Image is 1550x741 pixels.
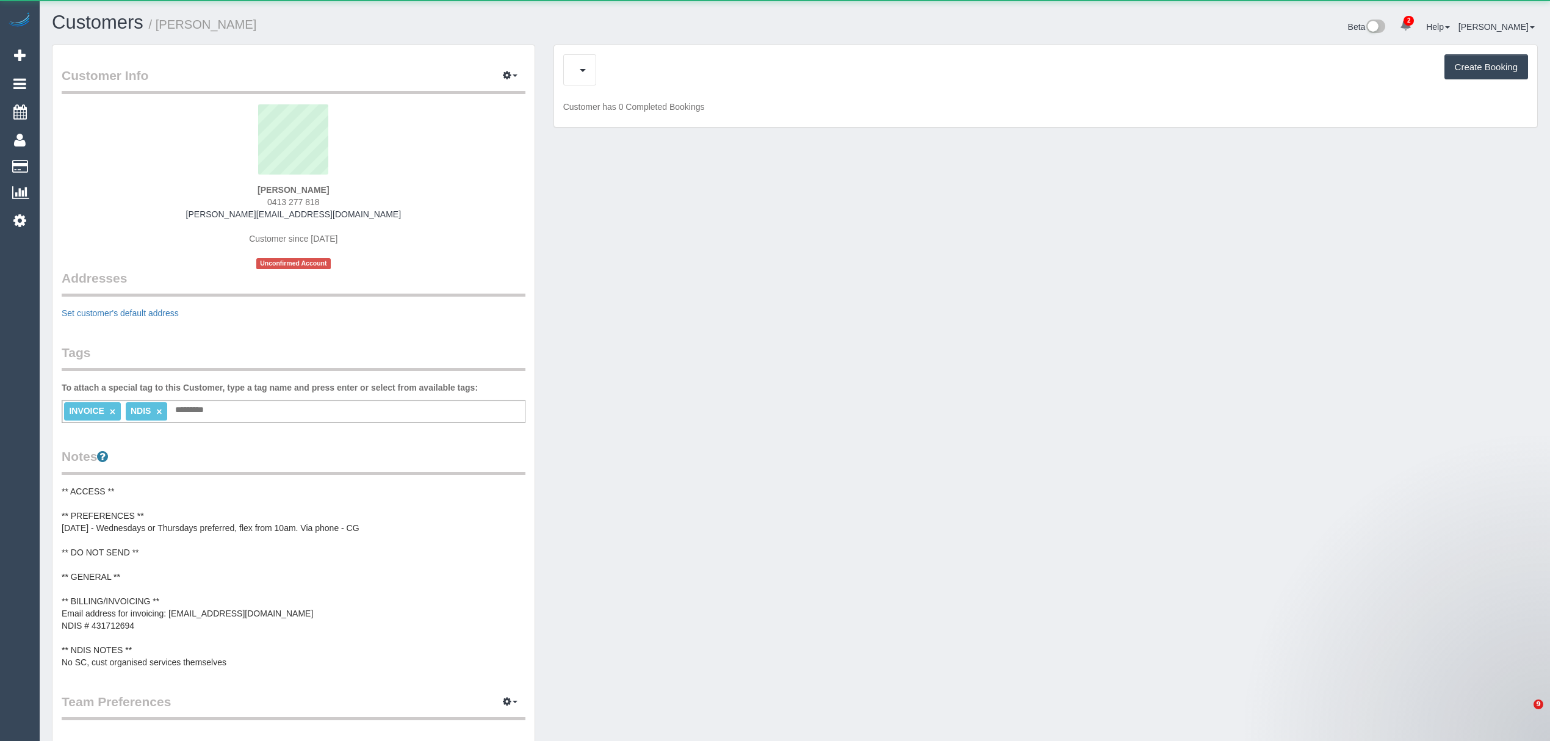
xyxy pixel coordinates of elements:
[1444,54,1528,80] button: Create Booking
[62,381,478,394] label: To attach a special tag to this Customer, type a tag name and press enter or select from availabl...
[186,209,401,219] a: [PERSON_NAME][EMAIL_ADDRESS][DOMAIN_NAME]
[62,67,525,94] legend: Customer Info
[267,197,320,207] span: 0413 277 818
[256,258,331,269] span: Unconfirmed Account
[7,12,32,29] img: Automaid Logo
[62,447,525,475] legend: Notes
[249,234,337,244] span: Customer since [DATE]
[149,18,257,31] small: / [PERSON_NAME]
[1365,20,1385,35] img: New interface
[1348,22,1386,32] a: Beta
[62,485,525,668] pre: ** ACCESS ** ** PREFERENCES ** [DATE] - Wednesdays or Thursdays preferred, flex from 10am. Via ph...
[62,308,179,318] a: Set customer's default address
[62,693,525,720] legend: Team Preferences
[131,406,151,416] span: NDIS
[62,344,525,371] legend: Tags
[563,101,1528,113] p: Customer has 0 Completed Bookings
[1509,699,1538,729] iframe: Intercom live chat
[1404,16,1414,26] span: 2
[52,12,143,33] a: Customers
[69,406,104,416] span: INVOICE
[1426,22,1450,32] a: Help
[1394,12,1418,39] a: 2
[1534,699,1543,709] span: 9
[258,185,329,195] strong: [PERSON_NAME]
[110,407,115,417] a: ×
[156,407,162,417] a: ×
[1458,22,1535,32] a: [PERSON_NAME]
